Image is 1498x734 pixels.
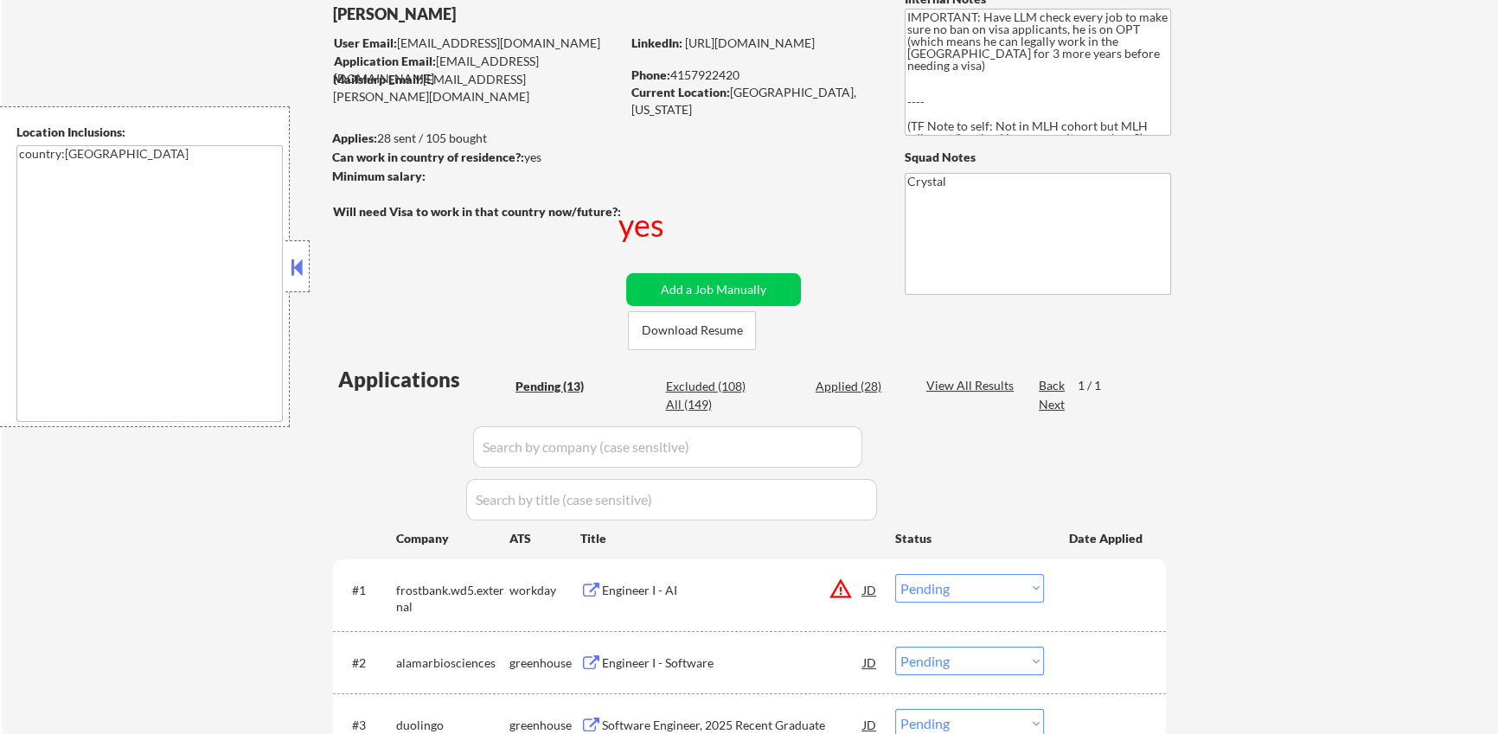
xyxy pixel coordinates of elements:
div: Software Engineer, 2025 Recent Graduate [602,717,863,734]
div: Next [1039,396,1066,413]
input: Search by company (case sensitive) [473,426,862,468]
button: warning_amber [829,577,853,601]
div: Status [895,522,1044,553]
div: duolingo [396,717,509,734]
strong: Mailslurp Email: [333,72,423,86]
div: 4157922420 [631,67,876,84]
div: frostbank.wd5.external [396,582,509,616]
div: #2 [352,654,382,672]
div: Engineer I - Software [602,654,863,672]
div: Back [1039,377,1066,394]
div: Pending (13) [515,378,602,395]
div: #1 [352,582,382,599]
div: [EMAIL_ADDRESS][DOMAIN_NAME] [334,53,620,86]
strong: Applies: [332,131,377,145]
div: alamarbiosciences [396,654,509,672]
div: [EMAIL_ADDRESS][DOMAIN_NAME] [334,35,620,52]
div: workday [509,582,580,599]
div: [EMAIL_ADDRESS][PERSON_NAME][DOMAIN_NAME] [333,71,620,105]
div: 28 sent / 105 bought [332,130,620,147]
div: Applications [338,369,509,390]
div: yes [618,203,668,246]
strong: Phone: [631,67,670,82]
strong: Can work in country of residence?: [332,150,524,164]
div: yes [332,149,615,166]
strong: Will need Visa to work in that country now/future?: [333,204,621,219]
div: Excluded (108) [665,378,752,395]
div: JD [861,574,879,605]
strong: User Email: [334,35,397,50]
div: Engineer I - AI [602,582,863,599]
div: ATS [509,530,580,547]
input: Search by title (case sensitive) [466,479,877,520]
strong: Current Location: [631,85,730,99]
div: View All Results [926,377,1019,394]
strong: Application Email: [334,54,436,68]
strong: LinkedIn: [631,35,682,50]
div: Squad Notes [905,149,1171,166]
div: Date Applied [1069,530,1145,547]
button: Add a Job Manually [626,273,801,306]
div: greenhouse [509,654,580,672]
a: [URL][DOMAIN_NAME] [685,35,815,50]
div: Title [580,530,879,547]
div: greenhouse [509,717,580,734]
div: 1 / 1 [1078,377,1117,394]
div: Company [396,530,509,547]
div: [GEOGRAPHIC_DATA], [US_STATE] [631,84,876,118]
div: Applied (28) [816,378,902,395]
div: All (149) [665,396,752,413]
div: #3 [352,717,382,734]
div: JD [861,647,879,678]
div: [PERSON_NAME] [333,3,688,25]
button: Download Resume [628,311,756,350]
strong: Minimum salary: [332,169,426,183]
div: Location Inclusions: [16,124,283,141]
